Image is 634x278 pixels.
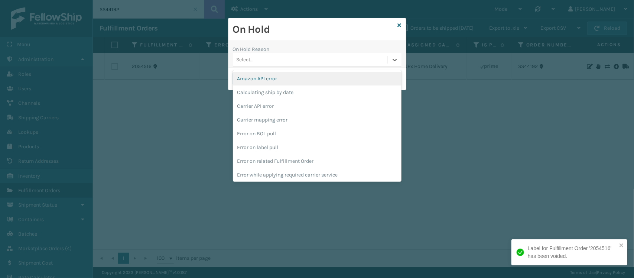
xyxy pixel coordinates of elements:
div: Select... [237,56,254,64]
div: Amazon API error [233,72,401,85]
label: On Hold Reason [233,45,270,53]
div: Error on related Fulfillment Order [233,154,401,168]
div: Error on label pull [233,140,401,154]
h2: On Hold [233,23,395,36]
button: close [619,242,624,249]
div: Carrier mapping error [233,113,401,127]
div: Error while applying required carrier service [233,168,401,182]
div: Label for Fulfillment Order '2054516' has been voided. [528,245,617,260]
div: Error on BOL pull [233,127,401,140]
div: Calculating ship by date [233,85,401,99]
div: Carrier API error [233,99,401,113]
